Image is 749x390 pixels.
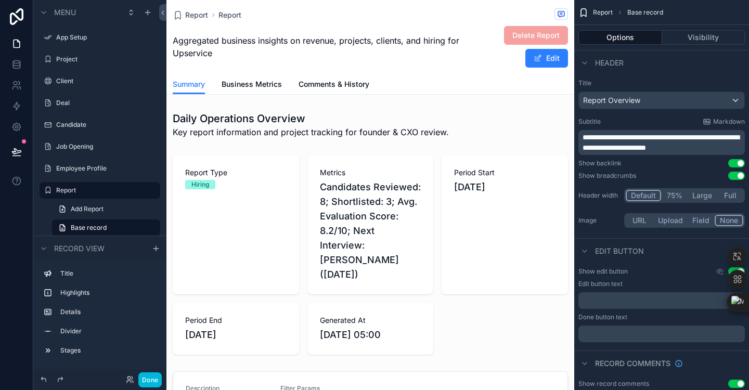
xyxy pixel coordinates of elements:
div: scrollable content [578,130,745,155]
label: Report [56,186,154,194]
label: Done button text [578,313,627,321]
button: Visibility [662,30,745,45]
span: Record comments [595,358,670,369]
label: Edit button text [578,280,623,288]
label: Subtitle [578,118,601,126]
a: Report [173,10,208,20]
label: Client [56,77,154,85]
div: scrollable content [33,261,166,369]
label: Candidate [56,121,154,129]
label: Divider [60,327,152,335]
label: Title [60,269,152,278]
span: Business Metrics [222,79,282,89]
a: Markdown [703,118,745,126]
button: URL [626,215,653,226]
span: Record view [54,243,105,254]
button: Edit [525,49,568,68]
label: Deal [56,99,154,107]
button: Field [688,215,715,226]
a: Summary [173,75,205,95]
div: Show backlink [578,159,622,167]
span: Base record [627,8,663,17]
label: Header width [578,191,620,200]
label: Title [578,79,745,87]
span: Add Report [71,205,104,213]
label: Details [60,308,152,316]
span: Report [185,10,208,20]
button: Report Overview [578,92,745,109]
span: Aggregated business insights on revenue, projects, clients, and hiring for Upservice [173,34,462,59]
label: Job Opening [56,142,154,151]
span: Markdown [713,118,745,126]
span: Menu [54,7,76,18]
button: 75% [661,190,688,201]
button: Full [717,190,743,201]
button: None [715,215,743,226]
span: Edit button [595,246,644,256]
label: Show edit button [578,267,628,276]
button: Done [138,372,162,387]
div: scrollable content [578,326,745,342]
span: Comments & History [299,79,369,89]
div: scrollable content [578,292,745,309]
button: Default [626,190,661,201]
span: Base record [71,224,107,232]
label: Stages [60,346,152,355]
span: Report [593,8,613,17]
div: Show breadcrumbs [578,172,636,180]
span: Summary [173,79,205,89]
label: Highlights [60,289,152,297]
a: Business Metrics [222,75,282,96]
label: App Setup [56,33,154,42]
a: Add Report [52,201,160,217]
span: Report Overview [583,95,640,106]
button: Options [578,30,662,45]
label: Image [578,216,620,225]
a: Base record [52,219,160,236]
button: Large [688,190,717,201]
label: Employee Profile [56,164,154,173]
span: Header [595,58,624,68]
a: Comments & History [299,75,369,96]
button: Upload [653,215,688,226]
a: Report [218,10,241,20]
label: Project [56,55,154,63]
